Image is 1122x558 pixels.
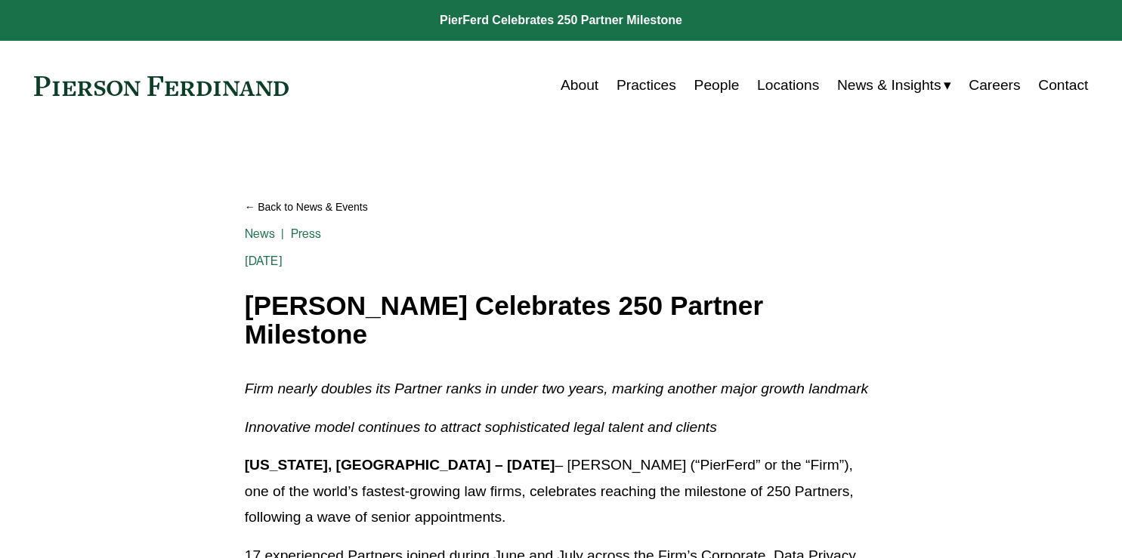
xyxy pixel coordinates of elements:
span: [DATE] [245,254,283,268]
a: Back to News & Events [245,194,878,220]
p: – [PERSON_NAME] (“PierFerd” or the “Firm”), one of the world’s fastest-growing law firms, celebra... [245,452,878,531]
a: Practices [617,71,676,100]
a: News [245,227,276,241]
a: About [561,71,598,100]
strong: [US_STATE], [GEOGRAPHIC_DATA] – [DATE] [245,457,555,473]
a: Locations [757,71,819,100]
em: Firm nearly doubles its Partner ranks in under two years, marking another major growth landmark [245,381,868,396]
h1: [PERSON_NAME] Celebrates 250 Partner Milestone [245,291,878,350]
span: News & Insights [837,72,941,99]
a: Press [291,227,322,241]
a: People [694,71,740,100]
a: Careers [969,71,1020,100]
a: Contact [1038,71,1088,100]
a: folder dropdown [837,71,951,100]
em: Innovative model continues to attract sophisticated legal talent and clients [245,419,717,435]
